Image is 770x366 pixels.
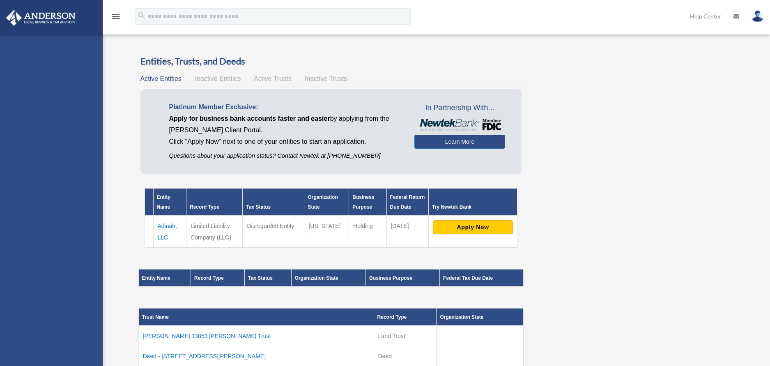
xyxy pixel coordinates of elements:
a: menu [111,14,121,21]
p: Platinum Member Exclusive: [169,101,402,113]
td: Land Trust [374,326,437,346]
img: User Pic [752,10,764,22]
th: Tax Status [243,189,304,216]
th: Business Purpose [366,269,440,287]
img: NewtekBankLogoSM.png [418,119,501,131]
th: Entity Name [153,189,186,216]
img: Anderson Advisors Platinum Portal [4,10,78,26]
th: Organization State [437,308,524,326]
p: by applying from the [PERSON_NAME] Client Portal. [169,113,402,136]
i: menu [111,12,121,21]
td: Disregarded Entity [243,216,304,248]
td: [PERSON_NAME] 13853 [PERSON_NAME] Trust [138,326,374,346]
th: Record Type [186,189,243,216]
th: Organization State [304,189,349,216]
th: Entity Name [138,269,191,287]
a: Learn More [414,135,505,149]
td: Limited Liability Company (LLC) [186,216,243,248]
td: [US_STATE] [304,216,349,248]
span: Inactive Trusts [305,75,347,82]
td: Adinah, LLC [153,216,186,248]
span: Apply for business bank accounts faster and easier [169,115,330,122]
button: Apply Now [433,220,513,234]
th: Tax Status [245,269,291,287]
p: Questions about your application status? Contact Newtek at [PHONE_NUMBER] [169,151,402,161]
th: Record Type [191,269,245,287]
td: [DATE] [386,216,429,248]
i: search [137,11,146,20]
h3: Entities, Trusts, and Deeds [140,55,522,68]
p: Click "Apply Now" next to one of your entities to start an application. [169,136,402,147]
span: Active Entities [140,75,182,82]
th: Business Purpose [349,189,386,216]
span: In Partnership With... [414,101,505,115]
th: Organization State [291,269,366,287]
td: Holding [349,216,386,248]
th: Trust Name [138,308,374,326]
th: Federal Return Due Date [386,189,429,216]
span: Active Trusts [254,75,292,82]
th: Federal Tax Due Date [440,269,524,287]
th: Record Type [374,308,437,326]
span: Inactive Entities [195,75,241,82]
div: Try Newtek Bank [432,202,514,212]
